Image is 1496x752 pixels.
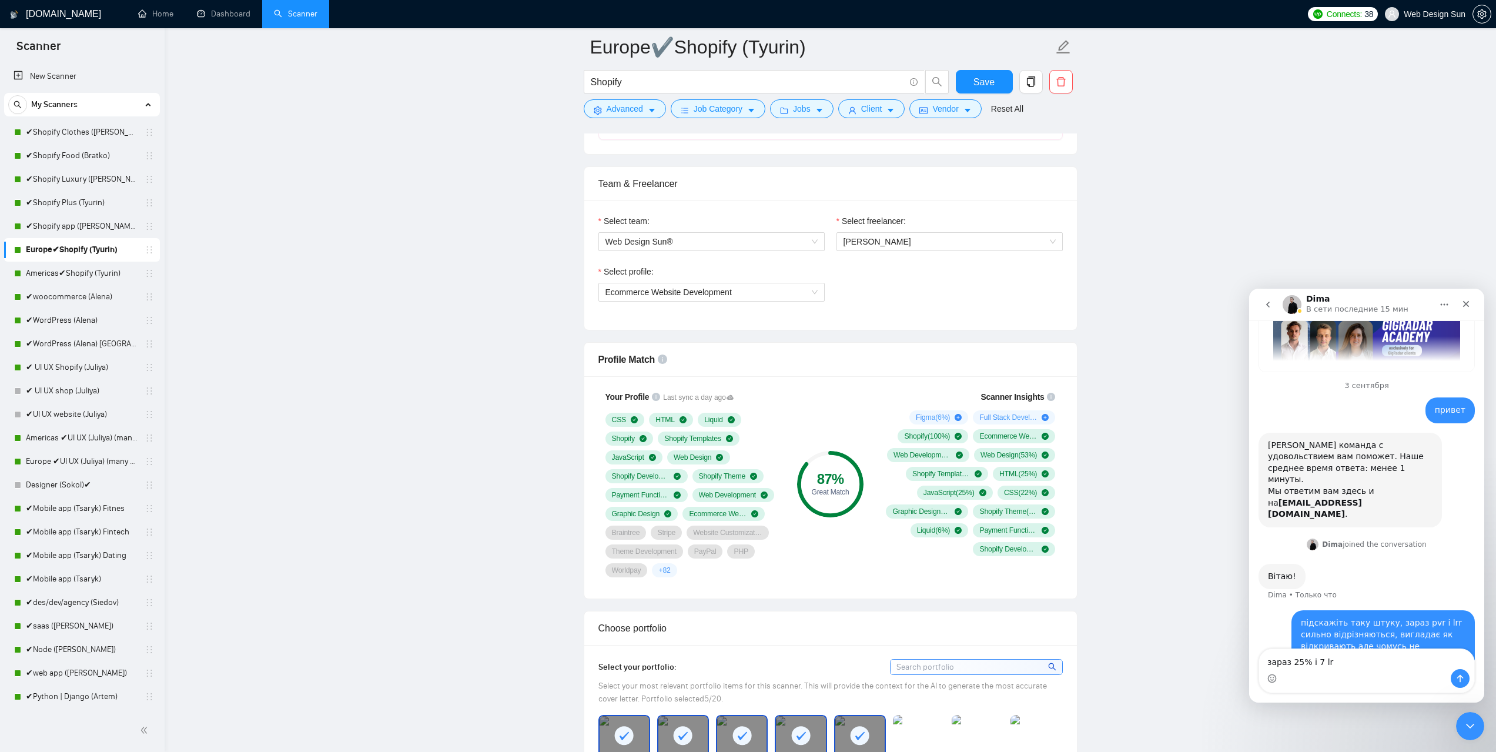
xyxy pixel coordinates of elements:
[18,385,28,395] button: Средство выбора эмодзи
[4,65,160,88] li: New Scanner
[145,621,154,631] span: holder
[689,509,747,519] span: Ecommerce Website Development
[848,106,856,115] span: user
[26,121,138,144] a: ✔Shopify Clothes ([PERSON_NAME])
[652,393,660,401] span: info-circle
[640,435,647,442] span: check-circle
[604,265,654,278] span: Select profile:
[1042,470,1049,477] span: check-circle
[912,469,970,479] span: Shopify Templates ( 38 %)
[838,99,905,118] button: userClientcaret-down
[138,9,173,19] a: homeHome
[202,380,220,399] button: Отправить сообщение…
[598,215,650,228] label: Select team:
[932,102,958,115] span: Vendor
[73,250,177,261] div: joined the conversation
[52,329,216,375] div: підскажіть таку штуку, зараз pvr і lrr сильно відрізняються, вигладає як відкривають але чомусь н...
[145,692,154,701] span: holder
[140,724,152,736] span: double-left
[42,322,226,382] div: підскажіть таку штуку, зараз pvr і lrr сильно відрізняються, вигладає як відкривають але чомусь н...
[681,106,689,115] span: bars
[917,526,951,535] span: Liquid ( 6 %)
[1472,9,1491,19] a: setting
[26,332,138,356] a: ✔WordPress (Alena) [GEOGRAPHIC_DATA]
[793,102,811,115] span: Jobs
[145,669,154,678] span: holder
[9,144,193,239] div: [PERSON_NAME] команда с удовольствием вам поможет. Наше среднее время ответа: менее 1 минуты.Мы о...
[726,435,733,442] span: check-circle
[648,106,656,115] span: caret-down
[1388,10,1396,18] span: user
[1042,489,1049,496] span: check-circle
[145,175,154,184] span: holder
[694,102,742,115] span: Job Category
[956,70,1013,93] button: Save
[26,191,138,215] a: ✔Shopify Plus (Tyurin)
[605,233,818,250] span: Web Design Sun®
[797,472,864,486] div: 87 %
[926,76,948,87] span: search
[1472,5,1491,24] button: setting
[1049,70,1073,93] button: delete
[999,469,1037,479] span: HTML ( 25 %)
[145,410,154,419] span: holder
[631,416,638,423] span: check-circle
[26,238,138,262] a: Europe✔Shopify (Tyurin)
[861,102,882,115] span: Client
[26,708,138,732] a: ✔laravel | vue | react ([PERSON_NAME])
[973,75,995,89] span: Save
[10,360,225,380] textarea: Ваше сообщение...
[1456,712,1484,740] iframe: To enrich screen reader interactions, please activate Accessibility in Grammarly extension settings
[955,433,962,440] span: check-circle
[955,527,962,534] span: check-circle
[1047,393,1055,401] span: info-circle
[591,75,905,89] input: Search Freelance Jobs...
[584,99,666,118] button: settingAdvancedcaret-down
[892,507,950,516] span: Graphic Design ( 9 %)
[612,528,640,537] span: Braintree
[145,363,154,372] span: holder
[797,489,864,496] div: Great Match
[19,151,183,232] div: [PERSON_NAME] команда с удовольствием вам поможет. Наше среднее время ответа: менее 1 минуты. Мы ...
[26,685,138,708] a: ✔Python | Django (Artem)
[658,566,670,575] span: + 82
[612,434,635,443] span: Shopify
[26,591,138,614] a: ✔des/dev/agency (Siedov)
[26,661,138,685] a: ✔web app ([PERSON_NAME])
[26,285,138,309] a: ✔woocommerce (Alena)
[979,544,1037,554] span: Shopify Development ( 6 %)
[680,416,687,423] span: check-circle
[612,415,627,425] span: CSS
[1313,9,1323,19] img: upwork-logo.png
[145,245,154,255] span: holder
[10,5,18,24] img: logo
[145,574,154,584] span: holder
[980,450,1037,460] span: Web Design ( 53 %)
[649,454,656,461] span: check-circle
[674,492,681,499] span: check-circle
[612,490,670,500] span: Payment Functionality
[145,198,154,208] span: holder
[26,168,138,191] a: ✔Shopify Luxury ([PERSON_NAME])
[1020,76,1042,87] span: copy
[26,309,138,332] a: ✔WordPress (Alena)
[73,252,93,260] b: Dima
[26,638,138,661] a: ✔Node ([PERSON_NAME])
[1042,546,1049,553] span: check-circle
[674,473,681,480] span: check-circle
[975,470,982,477] span: check-circle
[145,551,154,560] span: holder
[891,660,1062,674] input: Search portfolio
[674,453,712,462] span: Web Design
[910,78,918,86] span: info-circle
[1050,76,1072,87] span: delete
[145,527,154,537] span: holder
[1249,289,1484,703] iframe: To enrich screen reader interactions, please activate Accessibility in Grammarly extension settings
[956,452,963,459] span: check-circle
[607,102,643,115] span: Advanced
[145,504,154,513] span: holder
[836,215,906,228] label: Select freelancer:
[704,415,723,425] span: Liquid
[186,116,216,128] div: привет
